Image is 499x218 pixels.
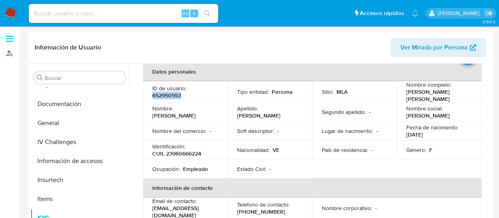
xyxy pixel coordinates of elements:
[485,9,493,17] a: Salir
[406,81,451,88] p: Nombre completo :
[412,10,419,17] a: Notificaciones
[152,197,196,205] p: Email de contacto :
[29,8,218,19] input: Buscar usuario o caso...
[37,74,43,81] button: Buscar
[45,74,123,82] input: Buscar
[30,133,129,152] button: IV Challenges
[237,208,285,215] p: [PHONE_NUMBER]
[237,127,274,135] p: Soft descriptor :
[152,112,196,119] p: [PERSON_NAME]
[35,44,101,51] h1: Información de Usuario
[376,127,377,135] p: -
[183,165,208,173] p: Empleado
[272,88,293,95] p: Persona
[321,88,333,95] p: Sitio :
[406,88,469,102] p: [PERSON_NAME] [PERSON_NAME]
[370,146,372,154] p: -
[152,85,186,92] p: ID de usuario :
[152,92,181,99] p: 652950553
[182,9,189,17] span: Alt
[437,9,482,17] p: juanmanuel.andragnes@mercadolibre.com
[152,150,201,157] p: CUIL 23960666224
[30,190,129,209] button: Items
[209,127,211,135] p: -
[336,88,347,95] p: MLA
[406,131,423,138] p: [DATE]
[152,127,206,135] p: Nombre del comercio :
[237,112,280,119] p: [PERSON_NAME]
[400,38,468,57] span: Ver Mirada por Persona
[30,171,129,190] button: Insurtech
[406,124,458,131] p: Fecha de nacimiento :
[152,143,185,150] p: Identificación :
[321,205,372,212] p: Nombre corporativo :
[390,38,486,57] button: Ver Mirada por Persona
[368,108,370,116] p: -
[30,95,129,114] button: Documentación
[30,152,129,171] button: Información de accesos
[269,165,271,173] p: -
[237,201,290,208] p: Teléfono de contacto :
[152,165,180,173] p: Ocupación :
[152,105,173,112] p: Nombre :
[237,105,258,112] p: Apellido :
[237,146,269,154] p: Nacionalidad :
[406,105,443,112] p: Nombre social :
[375,205,376,212] p: -
[321,108,365,116] p: Segundo apellido :
[406,112,450,119] p: [PERSON_NAME]
[30,114,129,133] button: General
[237,88,269,95] p: Tipo entidad :
[273,146,279,154] p: VE
[193,9,195,17] span: s
[143,178,482,197] th: Información de contacto
[429,146,432,154] p: F
[360,9,404,17] span: Accesos rápidos
[143,62,482,81] th: Datos personales
[321,146,367,154] p: País de residencia :
[237,165,266,173] p: Estado Civil :
[406,146,426,154] p: Género :
[321,127,372,135] p: Lugar de nacimiento :
[277,127,279,135] p: -
[199,8,215,19] button: search-icon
